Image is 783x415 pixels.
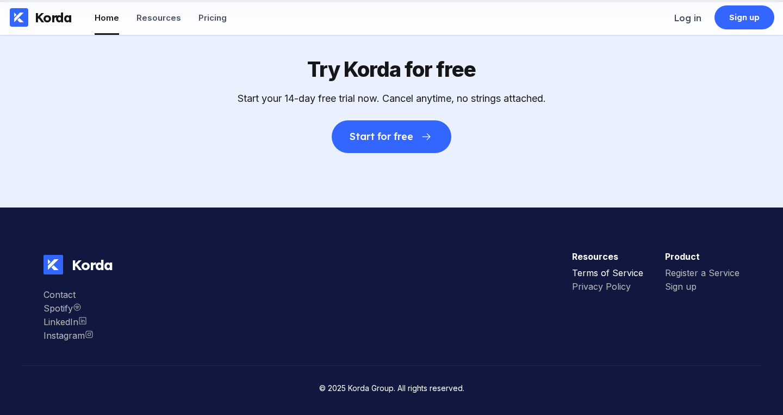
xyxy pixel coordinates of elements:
[572,281,643,292] div: Privacy Policy
[665,267,739,281] a: Register a Service
[665,281,739,292] div: Sign up
[665,267,739,278] div: Register a Service
[43,330,94,341] div: Instagram
[572,267,643,278] div: Terms of Service
[674,13,701,23] div: Log in
[332,120,451,153] button: Start for free
[136,13,181,23] div: Resources
[95,13,119,23] div: Home
[43,289,94,300] div: Contact
[714,5,774,29] a: Sign up
[729,12,760,23] div: Sign up
[572,267,643,281] a: Terms of Service
[43,303,94,316] a: Instagram
[332,104,451,153] a: Start for free
[572,281,643,295] a: Privacy Policy
[43,316,94,327] div: LinkedIn
[665,281,739,295] a: Sign up
[198,13,227,23] div: Pricing
[665,251,739,262] h3: Product
[572,251,643,262] h3: Resources
[350,131,413,142] div: Start for free
[43,289,94,303] a: Contact
[319,383,464,393] small: © 2025 Korda Group. All rights reserved.
[43,330,94,344] a: Instagram
[63,256,113,274] div: Korda
[307,57,476,82] div: Try Korda for free
[238,93,546,104] div: Start your 14-day free trial now. Cancel anytime, no strings attached.
[35,9,72,26] div: Korda
[43,316,94,330] a: LinkedIn
[43,303,94,314] div: Spotify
